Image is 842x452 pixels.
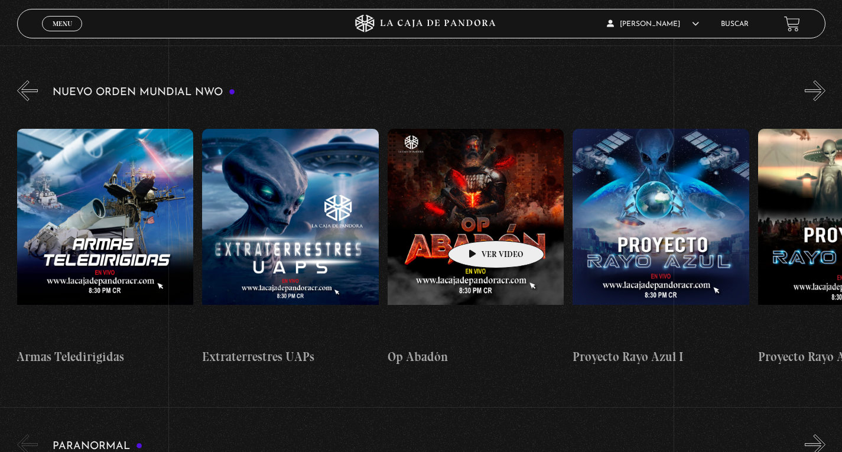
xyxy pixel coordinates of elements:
a: Buscar [721,21,749,28]
h3: Nuevo Orden Mundial NWO [53,87,236,98]
a: Armas Teledirigidas [17,110,193,385]
h4: Armas Teledirigidas [17,347,193,366]
h3: Paranormal [53,441,143,452]
a: Op Abadón [388,110,564,385]
span: Menu [53,20,72,27]
a: View your shopping cart [784,16,800,32]
h4: Op Abadón [388,347,564,366]
h4: Proyecto Rayo Azul I [573,347,749,366]
button: Next [805,80,825,101]
a: Proyecto Rayo Azul I [573,110,749,385]
button: Previous [17,80,38,101]
span: [PERSON_NAME] [607,21,699,28]
a: Extraterrestres UAPs [202,110,379,385]
h4: Extraterrestres UAPs [202,347,379,366]
span: Cerrar [48,30,76,38]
